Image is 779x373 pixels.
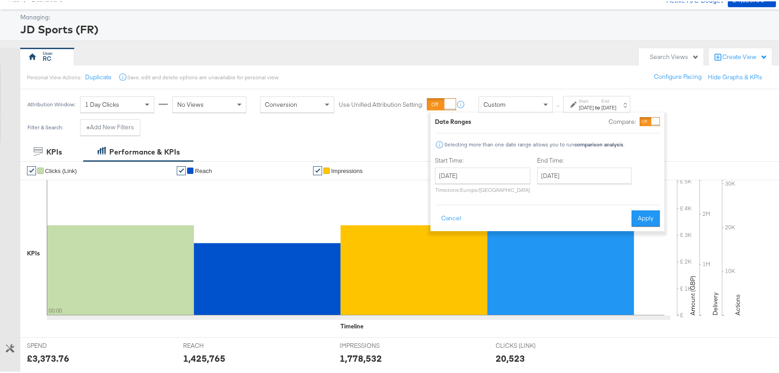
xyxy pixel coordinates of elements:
div: Performance & KPIs [109,146,180,156]
label: End Time: [537,155,635,164]
div: Timeline [340,321,363,329]
button: Configure Pacing [648,68,708,84]
label: Compare: [609,116,636,125]
span: 1 Day Clicks [85,99,119,107]
a: ✔ [177,165,186,174]
strong: + [86,122,90,130]
button: +Add New Filters [80,118,140,134]
span: CLICKS (LINK) [496,340,563,349]
div: [DATE] [601,103,616,110]
span: Impressions [331,166,363,173]
div: Selecting more than one date range allows you to run . [444,140,625,146]
div: Save, edit and delete options are unavailable for personal view. [127,73,279,80]
div: Attribution Window: [27,100,76,106]
div: Create View [722,51,767,60]
button: Cancel [435,209,467,225]
button: Hide Graphs & KPIs [708,72,762,80]
div: 1,778,532 [340,350,382,364]
span: IMPRESSIONS [340,340,407,349]
div: Date Ranges [435,116,471,125]
div: Managing: [20,12,774,20]
div: £3,373.76 [27,350,69,364]
div: Personal View Actions: [27,73,81,80]
div: 1,425,765 [183,350,225,364]
div: RC [43,53,51,62]
span: Reach [195,166,212,173]
text: Actions [734,293,742,314]
div: JD Sports (FR) [20,20,774,36]
a: ✔ [27,165,36,174]
label: Start: [579,97,594,103]
div: 20,523 [496,350,525,364]
text: Delivery [711,291,719,314]
span: Clicks (Link) [45,166,77,173]
span: Conversion [265,99,297,107]
text: Amount (GBP) [689,274,697,314]
span: Custom [484,99,506,107]
label: End: [601,97,616,103]
span: REACH [183,340,251,349]
p: Timezone: Europe/[GEOGRAPHIC_DATA] [435,185,530,192]
div: Filter & Search: [27,123,63,129]
div: Search Views [650,51,699,60]
div: [DATE] [579,103,594,110]
button: Apply [631,209,660,225]
div: KPIs [27,248,40,256]
span: SPEND [27,340,94,349]
button: Duplicate [85,72,112,80]
strong: to [594,103,601,109]
div: KPIs [46,146,62,156]
a: ✔ [313,165,322,174]
span: ↑ [554,103,562,106]
label: Use Unified Attribution Setting: [339,99,423,108]
strong: comparison analysis [574,140,623,146]
span: No Views [177,99,204,107]
label: Start Time: [435,155,530,164]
